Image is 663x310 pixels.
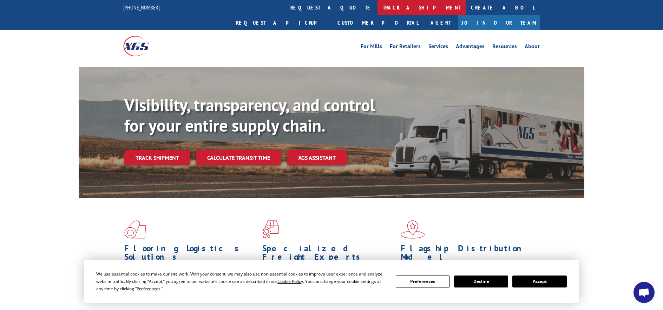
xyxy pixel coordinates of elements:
a: XGS ASSISTANT [287,150,347,165]
a: For Mills [361,44,382,51]
a: For Retailers [390,44,421,51]
button: Preferences [396,276,450,287]
a: Learn More > [262,296,350,304]
div: Cookie Consent Prompt [84,260,579,303]
span: Cookie Policy [277,278,303,284]
h1: Specialized Freight Experts [262,244,395,265]
div: Open chat [634,282,655,303]
img: xgs-icon-flagship-distribution-model-red [401,220,425,239]
a: Resources [492,44,517,51]
h1: Flagship Distribution Model [401,244,533,265]
h1: Flooring Logistics Solutions [124,244,257,265]
a: Advantages [456,44,485,51]
a: Join Our Team [458,15,540,30]
button: Accept [512,276,566,287]
a: Calculate transit time [196,150,281,165]
button: Decline [454,276,508,287]
b: Visibility, transparency, and control for your entire supply chain. [124,94,375,136]
a: Request a pickup [231,15,332,30]
a: Learn More > [124,296,212,304]
a: Services [428,44,448,51]
a: Customer Portal [332,15,424,30]
span: Preferences [137,286,160,292]
img: xgs-icon-focused-on-flooring-red [262,220,279,239]
a: [PHONE_NUMBER] [123,4,160,11]
a: Agent [424,15,458,30]
img: xgs-icon-total-supply-chain-intelligence-red [124,220,146,239]
div: We use essential cookies to make our site work. With your consent, we may also use non-essential ... [96,270,387,292]
a: About [525,44,540,51]
a: Track shipment [124,150,190,165]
